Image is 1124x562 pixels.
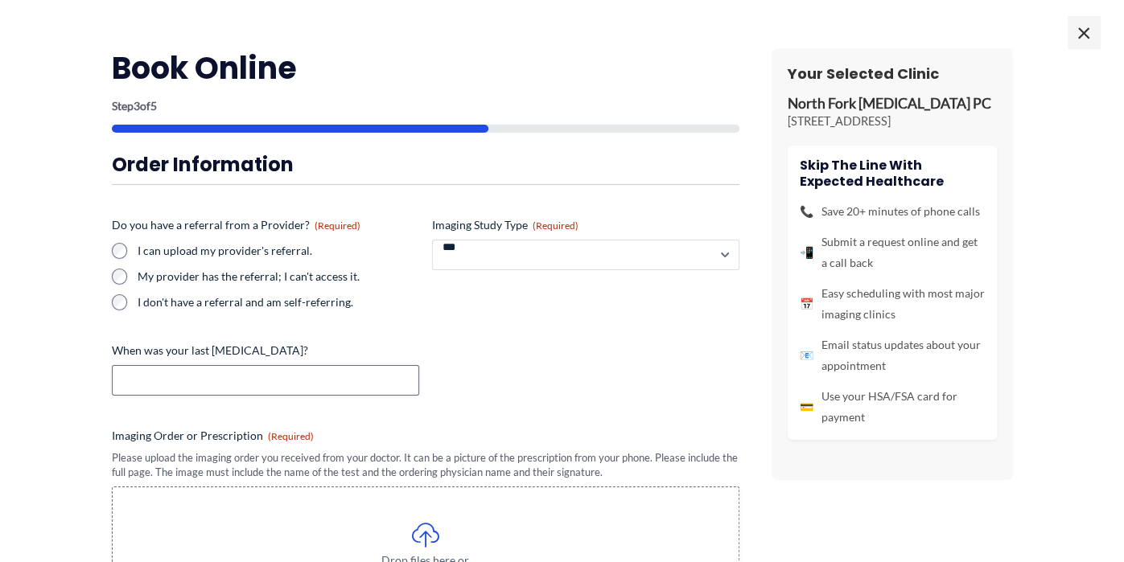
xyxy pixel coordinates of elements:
p: North Fork [MEDICAL_DATA] PC [788,95,997,113]
h4: Skip the line with Expected Healthcare [800,158,985,188]
div: Please upload the imaging order you received from your doctor. It can be a picture of the prescri... [112,450,739,480]
span: 📞 [800,201,813,222]
span: 📧 [800,345,813,366]
h3: Order Information [112,152,739,177]
label: When was your last [MEDICAL_DATA]? [112,343,419,359]
p: Step of [112,101,739,112]
li: Use your HSA/FSA card for payment [800,386,985,428]
span: (Required) [315,219,360,232]
span: 📅 [800,293,813,314]
legend: Do you have a referral from a Provider? [112,217,360,233]
label: I don't have a referral and am self-referring. [138,294,419,310]
span: 3 [134,99,140,113]
li: Submit a request online and get a call back [800,232,985,273]
span: × [1068,16,1100,48]
p: [STREET_ADDRESS] [788,113,997,129]
span: 💳 [800,396,813,417]
label: My provider has the referral; I can't access it. [138,269,419,285]
label: I can upload my provider's referral. [138,243,419,259]
label: Imaging Order or Prescription [112,428,739,444]
h3: Your Selected Clinic [788,64,997,83]
h2: Book Online [112,48,739,88]
li: Email status updates about your appointment [800,334,985,376]
li: Easy scheduling with most major imaging clinics [800,283,985,325]
span: (Required) [533,219,578,232]
label: Imaging Study Type [432,217,739,233]
span: 📲 [800,242,813,263]
li: Save 20+ minutes of phone calls [800,201,985,222]
span: 5 [150,99,157,113]
span: (Required) [268,430,314,442]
